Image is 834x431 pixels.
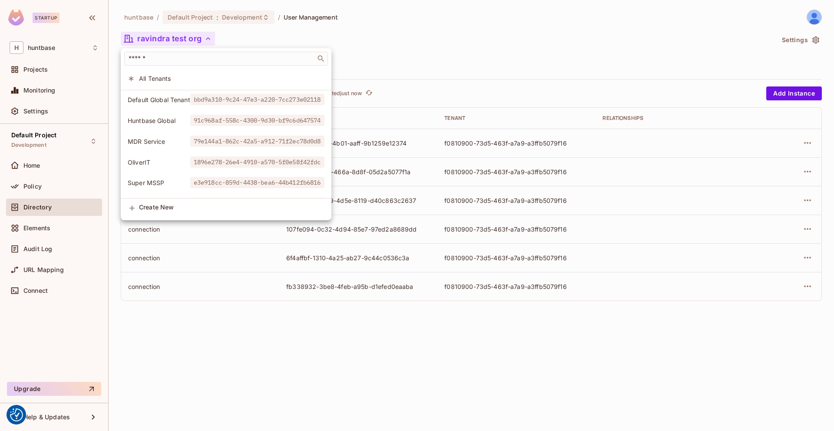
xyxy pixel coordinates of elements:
span: MDR Service [128,137,190,146]
span: e3e918cc-859d-4438-bea6-44b412fb6816 [190,177,324,188]
span: 1896e278-26e4-4910-a570-5f0e58f42fdc [190,156,324,168]
img: Revisit consent button [10,408,23,421]
div: Show only users with a role in this tenant: OliverIT [121,153,331,172]
span: ad597553-14fc-4187-b0a3-8373f7e7f7dd [190,198,324,209]
span: Super MSSP [128,179,190,187]
span: Huntbase Global [128,116,190,125]
span: OliverIT [128,158,190,166]
span: 91c968af-558c-4300-9d30-bf9c6d647574 [190,115,324,126]
div: Show only users with a role in this tenant: Default Global Tenant [121,90,331,109]
div: Show only users with a role in this tenant: Test [121,194,331,213]
div: Show only users with a role in this tenant: MDR Service [121,132,331,151]
span: bbd9a310-9c24-47e3-a220-7cc273e02118 [190,94,324,105]
span: 79e144a1-862c-42a5-a912-71f2ec78d0d8 [190,136,324,147]
button: Consent Preferences [10,408,23,421]
span: All Tenants [139,74,324,83]
div: Show only users with a role in this tenant: Super MSSP [121,173,331,192]
div: Show only users with a role in this tenant: Huntbase Global [121,111,331,130]
span: Create New [139,204,324,211]
span: Default Global Tenant [128,96,190,104]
